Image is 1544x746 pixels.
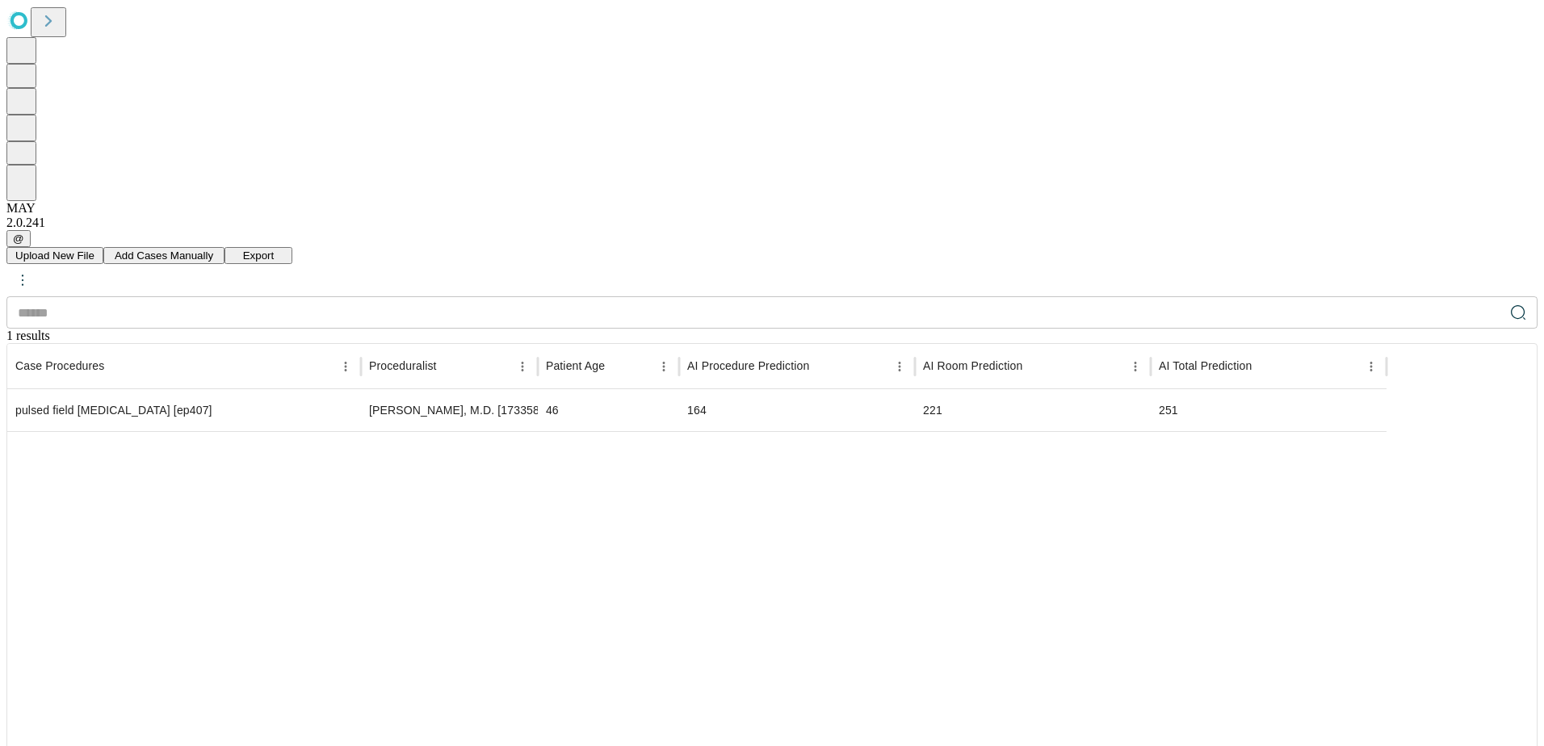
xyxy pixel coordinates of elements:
span: 1 results [6,329,50,342]
button: kebab-menu [8,266,37,295]
span: Scheduled procedures [15,358,104,374]
button: Sort [106,355,128,378]
button: Sort [1253,355,1276,378]
span: Add Cases Manually [115,249,213,262]
button: Menu [1360,355,1382,378]
span: Time-out to extubation/pocket closure [687,358,809,374]
button: Sort [606,355,629,378]
button: Sort [811,355,833,378]
div: MAY [6,201,1538,216]
button: @ [6,230,31,247]
span: Patient in room to patient out of room [923,358,1022,374]
span: 164 [687,404,707,417]
button: Menu [511,355,534,378]
button: Menu [888,355,911,378]
span: Export [243,249,275,262]
button: Menu [334,355,357,378]
button: Menu [652,355,675,378]
div: 46 [546,390,671,431]
button: Sort [438,355,461,378]
div: pulsed field [MEDICAL_DATA] [ep407] [15,390,353,431]
span: Includes set-up, patient in-room to patient out-of-room, and clean-up [1159,358,1252,374]
span: 221 [923,404,942,417]
div: 2.0.241 [6,216,1538,230]
button: Sort [1024,355,1047,378]
span: Patient Age [546,358,605,374]
a: Export [224,248,292,262]
span: Upload New File [15,249,94,262]
span: Proceduralist [369,358,437,374]
button: Export [224,247,292,264]
button: Upload New File [6,247,103,264]
button: Menu [1124,355,1147,378]
span: @ [13,233,24,245]
span: 251 [1159,404,1178,417]
button: Add Cases Manually [103,247,224,264]
div: [PERSON_NAME], M.D. [1733582] [369,390,530,431]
